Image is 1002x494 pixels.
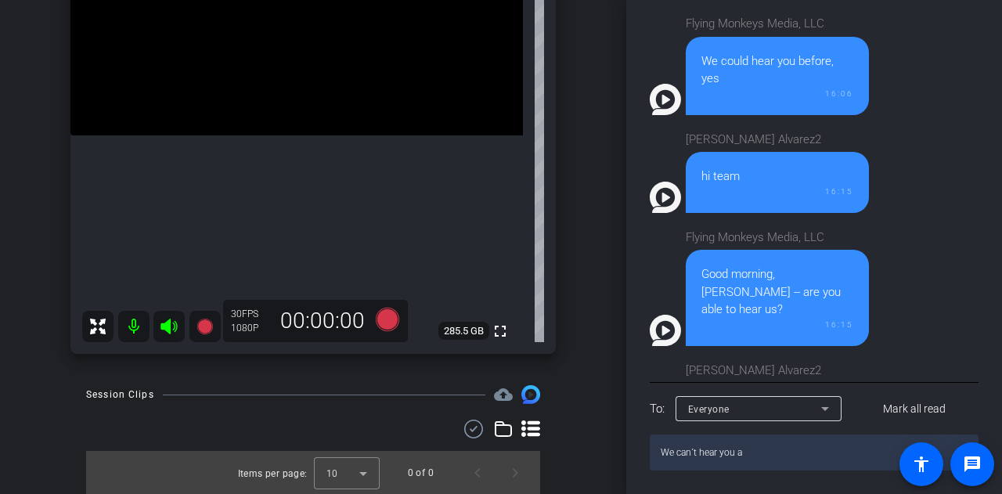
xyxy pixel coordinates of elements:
[883,401,946,417] span: Mark all read
[701,265,853,319] div: Good morning, [PERSON_NAME] -- are you able to hear us?
[686,15,869,33] div: Flying Monkeys Media, LLC
[496,454,534,492] button: Next page
[494,385,513,404] mat-icon: cloud_upload
[963,455,982,474] mat-icon: message
[686,362,869,380] div: [PERSON_NAME] Alvarez2
[438,322,489,341] span: 285.5 GB
[701,186,853,197] div: 16:15
[86,387,154,402] div: Session Clips
[701,168,853,186] div: hi team
[270,308,375,334] div: 00:00:00
[650,84,681,115] img: Profile
[851,395,979,423] button: Mark all read
[231,322,270,334] div: 1080P
[408,465,434,481] div: 0 of 0
[701,319,853,330] div: 16:15
[231,308,270,320] div: 30
[650,182,681,213] img: Profile
[686,131,869,149] div: [PERSON_NAME] Alvarez2
[650,400,665,418] div: To:
[242,308,258,319] span: FPS
[701,88,853,99] div: 16:06
[494,385,513,404] span: Destinations for your clips
[491,322,510,341] mat-icon: fullscreen
[912,455,931,474] mat-icon: accessibility
[238,466,308,481] div: Items per page:
[701,52,853,88] div: We could hear you before, yes
[521,385,540,404] img: Session clips
[650,315,681,346] img: Profile
[688,404,730,415] span: Everyone
[459,454,496,492] button: Previous page
[686,229,869,247] div: Flying Monkeys Media, LLC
